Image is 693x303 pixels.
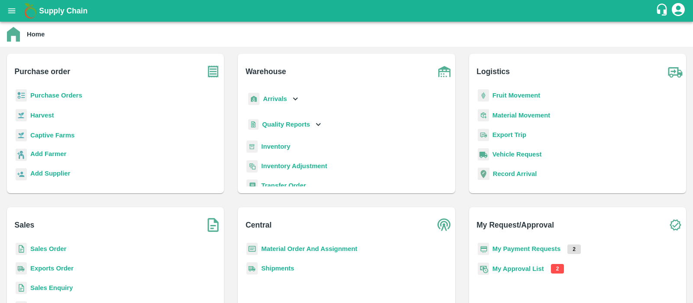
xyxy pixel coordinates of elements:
[30,132,74,139] a: Captive Farms
[492,245,561,252] a: My Payment Requests
[478,109,489,122] img: material
[16,89,27,102] img: reciept
[30,170,70,177] b: Add Supplier
[246,160,258,173] img: inventory
[16,129,27,142] img: harvest
[248,119,259,130] img: qualityReport
[16,149,27,161] img: farmer
[39,5,655,17] a: Supply Chain
[39,7,87,15] b: Supply Chain
[246,140,258,153] img: whInventory
[261,143,290,150] a: Inventory
[7,27,20,42] img: home
[30,92,82,99] a: Purchase Orders
[248,93,259,105] img: whArrival
[16,282,27,294] img: sales
[492,131,526,138] a: Export Trip
[246,179,258,192] img: whTransfer
[492,92,541,99] a: Fruit Movement
[492,112,551,119] a: Material Movement
[478,243,489,255] img: payment
[476,65,510,78] b: Logistics
[476,219,554,231] b: My Request/Approval
[202,214,224,236] img: soSales
[202,61,224,82] img: purchase
[15,219,35,231] b: Sales
[30,149,66,161] a: Add Farmer
[16,243,27,255] img: sales
[2,1,22,21] button: open drawer
[16,109,27,122] img: harvest
[22,2,39,20] img: logo
[670,2,686,20] div: account of current user
[434,214,455,236] img: central
[478,148,489,161] img: vehicle
[246,243,258,255] img: centralMaterial
[30,169,70,180] a: Add Supplier
[551,264,564,274] p: 2
[16,262,27,275] img: shipments
[30,265,74,272] a: Exports Order
[30,112,54,119] a: Harvest
[567,244,581,254] p: 2
[16,168,27,181] img: supplier
[246,116,323,134] div: Quality Reports
[30,245,66,252] a: Sales Order
[434,61,455,82] img: warehouse
[261,265,294,272] a: Shipments
[664,214,686,236] img: check
[30,150,66,157] b: Add Farmer
[30,284,73,291] a: Sales Enquiry
[478,89,489,102] img: fruit
[478,262,489,275] img: approval
[478,168,489,180] img: recordArrival
[478,129,489,141] img: delivery
[262,121,310,128] b: Quality Reports
[246,219,272,231] b: Central
[15,65,70,78] b: Purchase order
[263,95,287,102] b: Arrivals
[664,61,686,82] img: truck
[246,89,300,109] div: Arrivals
[261,245,357,252] a: Material Order And Assignment
[493,170,537,177] a: Record Arrival
[246,262,258,275] img: shipments
[492,265,544,272] a: My Approval List
[246,65,286,78] b: Warehouse
[261,163,327,169] a: Inventory Adjustment
[27,31,45,38] b: Home
[655,3,670,19] div: customer-support
[492,151,542,158] a: Vehicle Request
[261,182,306,189] a: Transfer Order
